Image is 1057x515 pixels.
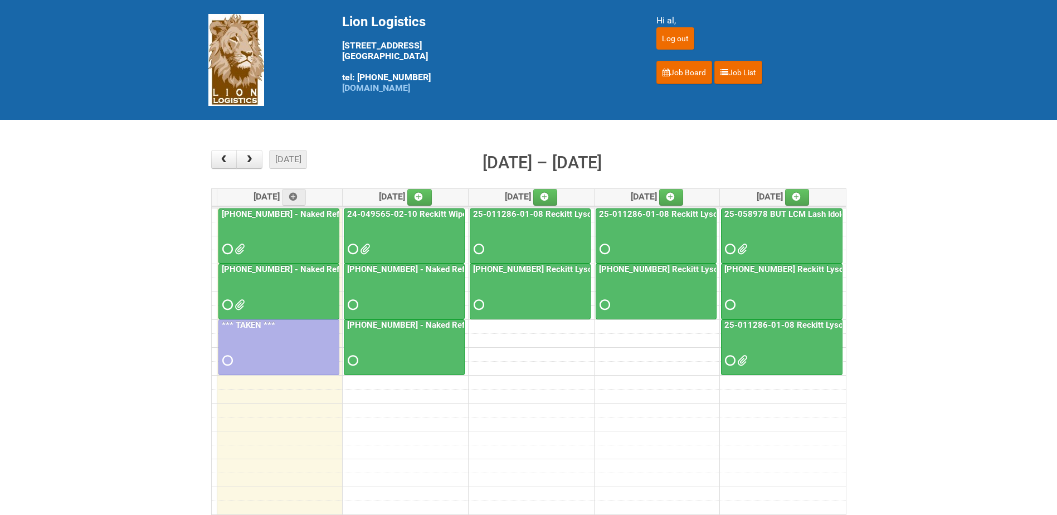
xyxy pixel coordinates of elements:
a: 25-058978 BUT LCM Lash Idole US / Retest [721,208,842,264]
span: Requested [474,301,481,309]
a: 25-058978 BUT LCM Lash Idole US / Retest [722,209,893,219]
a: [PHONE_NUMBER] - Naked Reformulation Mailing 1 [220,209,418,219]
a: [PHONE_NUMBER] Reckitt Lysol Wipes Stage 4 - labeling day [721,264,842,319]
span: Requested [600,301,607,309]
span: 25-011286-01 - MDN (3).xlsx 25-011286-01 - MDN (2).xlsx 25-011286-01-08 - JNF.DOC 25-011286-01 - ... [737,357,745,365]
span: Lion Logistics [342,14,426,30]
a: [DOMAIN_NAME] [342,82,410,93]
a: 25-011286-01-08 Reckitt Lysol Laundry Scented [722,320,912,330]
a: Add an event [659,189,684,206]
a: Add an event [533,189,558,206]
span: [DATE] [631,191,684,202]
a: 25-011286-01-08 Reckitt Lysol Laundry Scented - BLINDING (hold slot) [597,209,871,219]
span: [DATE] [757,191,810,202]
div: [STREET_ADDRESS] [GEOGRAPHIC_DATA] tel: [PHONE_NUMBER] [342,14,629,93]
a: [PHONE_NUMBER] - Naked Reformulation Mailing 2 PHOTOS [344,319,465,375]
a: Add an event [282,189,306,206]
span: Requested [600,245,607,253]
span: Requested [348,357,355,365]
span: Requested [725,301,733,309]
a: [PHONE_NUMBER] Reckitt Lysol Wipes Stage 4 - labeling day [470,264,591,319]
span: Requested [725,357,733,365]
a: [PHONE_NUMBER] Reckitt Lysol Wipes Stage 4 - labeling day [471,264,706,274]
a: Job List [714,61,762,84]
span: Requested [222,245,230,253]
a: [PHONE_NUMBER] - Naked Reformulation - Mailing 2 [344,264,465,319]
img: Lion Logistics [208,14,264,106]
span: Lion25-055556-01_LABELS_03Oct25.xlsx MOR - 25-055556-01.xlsm G147.png G258.png G369.png M147.png ... [235,245,242,253]
a: [PHONE_NUMBER] Reckitt Lysol Wipes Stage 4 - labeling day [597,264,832,274]
input: Log out [656,27,694,50]
span: MDN (2) 25-058978-01-08.xlsx LPF 25-058978-01-08.xlsx CELL 1.pdf CELL 2.pdf CELL 3.pdf CELL 4.pdf... [737,245,745,253]
a: [PHONE_NUMBER] - Naked Reformulation Mailing 1 [218,208,339,264]
span: Requested [474,245,481,253]
span: [DATE] [505,191,558,202]
span: [DATE] [379,191,432,202]
a: [PHONE_NUMBER] - Naked Reformulation - Mailing 2 [345,264,549,274]
span: Requested [222,357,230,365]
button: [DATE] [269,150,307,169]
span: Requested [348,301,355,309]
a: Lion Logistics [208,54,264,65]
span: Requested [222,301,230,309]
a: [PHONE_NUMBER] Reckitt Lysol Wipes Stage 4 - labeling day [722,264,957,274]
a: 25-011286-01-08 Reckitt Lysol Laundry Scented [721,319,842,375]
a: Job Board [656,61,712,84]
span: 24-049565-02-10 - LPF.xlsx 24-049565-02 Stage 3 YBM-237_final.pdf 24-049565-02 Stage 3 SBM-394_fi... [360,245,368,253]
a: [PHONE_NUMBER] - Naked Reformulation Mailing 1 PHOTOS [218,264,339,319]
a: [PHONE_NUMBER] - Naked Reformulation Mailing 1 PHOTOS [220,264,453,274]
span: [DATE] [254,191,306,202]
div: Hi al, [656,14,849,27]
a: 25-011286-01-08 Reckitt Lysol Laundry Scented - BLINDING (hold slot) [471,209,746,219]
span: GROUP 1001.jpg GROUP 1001 (2)1.jpg GROUP 1001 (3)1.jpg GROUP 1001 (4)1.jpg GROUP 1001 (5)1.jpg GR... [235,301,242,309]
a: Add an event [785,189,810,206]
a: 25-011286-01-08 Reckitt Lysol Laundry Scented - BLINDING (hold slot) [596,208,717,264]
a: [PHONE_NUMBER] - Naked Reformulation Mailing 2 PHOTOS [345,320,578,330]
a: 24-049565-02-10 Reckitt Wipes HUT Stages 1-3 [344,208,465,264]
h2: [DATE] – [DATE] [483,150,602,176]
span: Requested [725,245,733,253]
a: Add an event [407,189,432,206]
a: 24-049565-02-10 Reckitt Wipes HUT Stages 1-3 [345,209,537,219]
a: [PHONE_NUMBER] Reckitt Lysol Wipes Stage 4 - labeling day [596,264,717,319]
span: Requested [348,245,355,253]
a: 25-011286-01-08 Reckitt Lysol Laundry Scented - BLINDING (hold slot) [470,208,591,264]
